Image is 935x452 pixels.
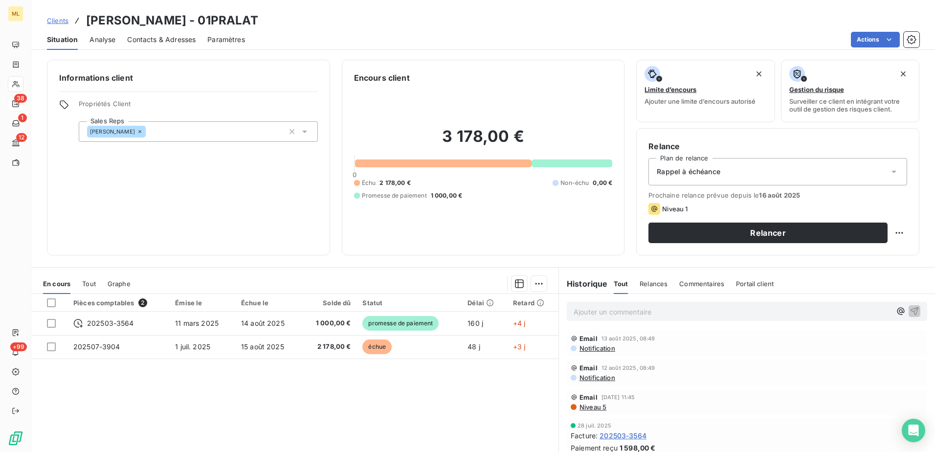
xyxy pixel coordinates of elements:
[579,403,606,411] span: Niveau 5
[614,280,628,288] span: Tout
[379,179,411,187] span: 2 178,00 €
[579,344,615,352] span: Notification
[73,342,120,351] span: 202507-3904
[73,298,163,307] div: Pièces comptables
[657,167,720,177] span: Rappel à échéance
[307,299,351,307] div: Solde dû
[601,365,655,371] span: 12 août 2025, 08:49
[579,364,598,372] span: Email
[16,133,27,142] span: 12
[10,342,27,351] span: +99
[789,86,844,93] span: Gestion du risque
[467,319,483,327] span: 160 j
[14,94,27,103] span: 38
[90,129,135,135] span: [PERSON_NAME]
[43,280,70,288] span: En cours
[781,60,919,122] button: Gestion du risqueSurveiller ce client en intégrant votre outil de gestion des risques client.
[175,319,219,327] span: 11 mars 2025
[560,179,589,187] span: Non-échu
[513,342,526,351] span: +3 j
[645,97,756,105] span: Ajouter une limite d’encours autorisé
[431,191,463,200] span: 1 000,00 €
[127,35,196,45] span: Contacts & Adresses
[902,419,925,442] div: Open Intercom Messenger
[138,298,147,307] span: 2
[86,12,258,29] h3: [PERSON_NAME] - 01PRALAT
[175,342,210,351] span: 1 juil. 2025
[648,140,907,152] h6: Relance
[579,374,615,382] span: Notification
[89,35,115,45] span: Analyse
[82,280,96,288] span: Tout
[8,135,23,151] a: 12
[8,6,23,22] div: ML
[648,223,888,243] button: Relancer
[241,299,295,307] div: Échue le
[47,35,78,45] span: Situation
[513,319,526,327] span: +4 j
[467,342,480,351] span: 48 j
[636,60,775,122] button: Limite d’encoursAjouter une limite d’encours autorisé
[307,318,351,328] span: 1 000,00 €
[640,280,668,288] span: Relances
[354,72,410,84] h6: Encours client
[8,430,23,446] img: Logo LeanPay
[648,191,907,199] span: Prochaine relance prévue depuis le
[241,342,284,351] span: 15 août 2025
[8,96,23,112] a: 38
[59,72,318,84] h6: Informations client
[8,115,23,131] a: 1
[146,127,154,136] input: Ajouter une valeur
[47,16,68,25] a: Clients
[175,299,229,307] div: Émise le
[241,319,285,327] span: 14 août 2025
[79,100,318,113] span: Propriétés Client
[559,278,608,290] h6: Historique
[601,336,655,341] span: 13 août 2025, 08:49
[207,35,245,45] span: Paramètres
[736,280,774,288] span: Portail client
[571,430,598,441] span: Facture :
[593,179,612,187] span: 0,00 €
[467,299,501,307] div: Délai
[789,97,911,113] span: Surveiller ce client en intégrant votre outil de gestion des risques client.
[353,171,356,179] span: 0
[18,113,27,122] span: 1
[679,280,724,288] span: Commentaires
[108,280,131,288] span: Graphe
[600,430,646,441] span: 202503-3564
[362,339,392,354] span: échue
[47,17,68,24] span: Clients
[362,299,456,307] div: Statut
[645,86,696,93] span: Limite d’encours
[851,32,900,47] button: Actions
[362,191,427,200] span: Promesse de paiement
[513,299,553,307] div: Retard
[601,394,635,400] span: [DATE] 11:45
[354,127,613,156] h2: 3 178,00 €
[662,205,688,213] span: Niveau 1
[87,318,134,328] span: 202503-3564
[362,179,376,187] span: Échu
[579,335,598,342] span: Email
[578,423,611,429] span: 28 juil. 2025
[759,191,800,199] span: 16 août 2025
[579,393,598,401] span: Email
[307,342,351,352] span: 2 178,00 €
[362,316,439,331] span: promesse de paiement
